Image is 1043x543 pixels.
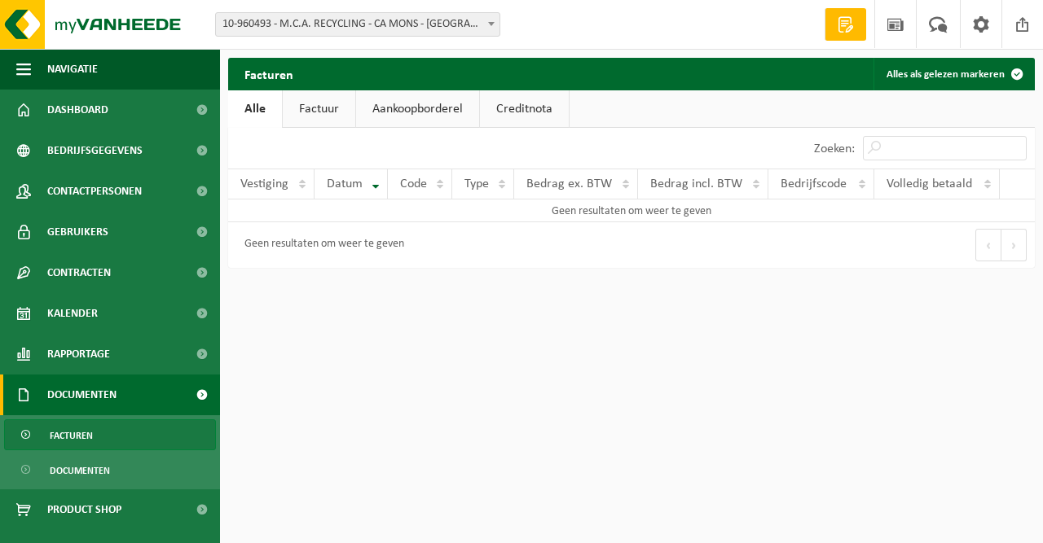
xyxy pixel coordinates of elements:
[215,12,500,37] span: 10-960493 - M.C.A. RECYCLING - CA MONS - MONS
[50,455,110,486] span: Documenten
[47,212,108,252] span: Gebruikers
[480,90,569,128] a: Creditnota
[526,177,612,190] span: Bedrag ex. BTW
[228,199,1035,222] td: Geen resultaten om weer te geven
[327,177,363,190] span: Datum
[216,13,499,36] span: 10-960493 - M.C.A. RECYCLING - CA MONS - MONS
[887,177,972,190] span: Volledig betaald
[8,507,272,543] iframe: chat widget
[814,142,855,155] label: Zoeken:
[47,293,98,334] span: Kalender
[4,419,216,450] a: Facturen
[47,49,98,90] span: Navigatie
[47,374,117,415] span: Documenten
[874,58,1033,90] button: Alles als gelezen markeren
[781,177,847,190] span: Bedrijfscode
[47,130,143,171] span: Bedrijfsgegevens
[47,252,111,293] span: Contracten
[1001,229,1027,261] button: Next
[240,177,288,190] span: Vestiging
[356,90,479,128] a: Aankoopborderel
[228,90,282,128] a: Alle
[400,177,427,190] span: Code
[228,58,310,90] h2: Facturen
[47,489,121,530] span: Product Shop
[47,171,142,212] span: Contactpersonen
[50,420,93,451] span: Facturen
[650,177,742,190] span: Bedrag incl. BTW
[464,177,489,190] span: Type
[47,90,108,130] span: Dashboard
[283,90,355,128] a: Factuur
[236,230,404,260] div: Geen resultaten om weer te geven
[47,334,110,374] span: Rapportage
[4,454,216,485] a: Documenten
[975,229,1001,261] button: Previous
